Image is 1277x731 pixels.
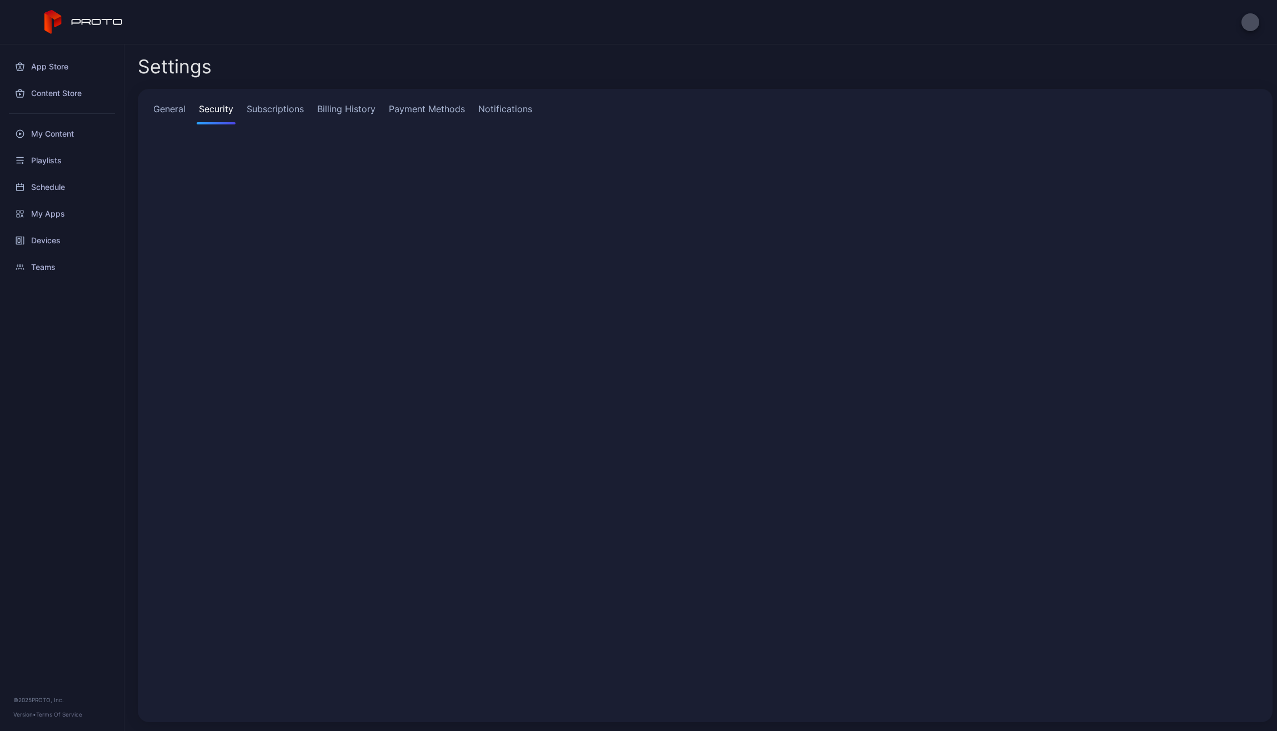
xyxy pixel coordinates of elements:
a: My Apps [7,201,117,227]
a: General [151,102,188,124]
h2: Settings [138,57,212,77]
a: My Content [7,121,117,147]
a: Schedule [7,174,117,201]
a: Terms Of Service [36,711,82,718]
a: Content Store [7,80,117,107]
a: App Store [7,53,117,80]
a: Payment Methods [387,102,467,124]
a: Notifications [476,102,534,124]
a: Devices [7,227,117,254]
a: Billing History [315,102,378,124]
div: © 2025 PROTO, Inc. [13,695,111,704]
a: Subscriptions [244,102,306,124]
a: Playlists [7,147,117,174]
a: Security [197,102,236,124]
span: Version • [13,711,36,718]
a: Teams [7,254,117,281]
